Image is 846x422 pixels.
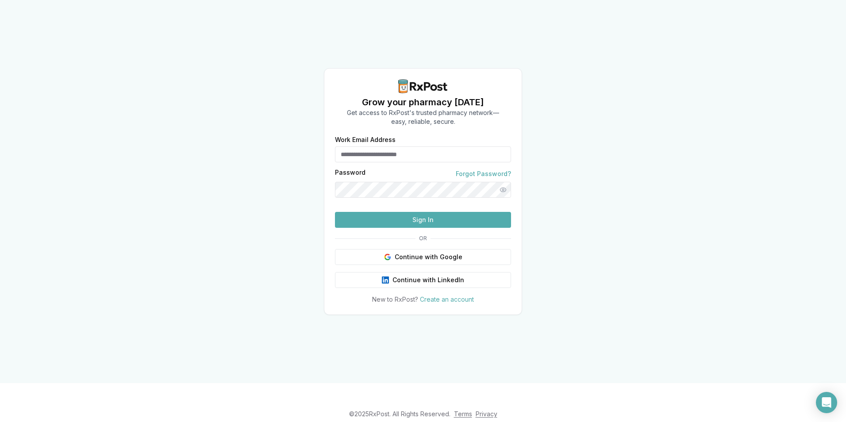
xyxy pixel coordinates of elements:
button: Continue with LinkedIn [335,272,511,288]
img: LinkedIn [382,276,389,284]
label: Work Email Address [335,137,511,143]
h1: Grow your pharmacy [DATE] [347,96,499,108]
div: Open Intercom Messenger [816,392,837,413]
button: Show password [495,182,511,198]
a: Create an account [420,295,474,303]
label: Password [335,169,365,178]
img: RxPost Logo [395,79,451,93]
button: Sign In [335,212,511,228]
span: OR [415,235,431,242]
a: Privacy [476,410,497,418]
img: Google [384,253,391,261]
a: Forgot Password? [456,169,511,178]
p: Get access to RxPost's trusted pharmacy network— easy, reliable, secure. [347,108,499,126]
a: Terms [454,410,472,418]
button: Continue with Google [335,249,511,265]
span: New to RxPost? [372,295,418,303]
